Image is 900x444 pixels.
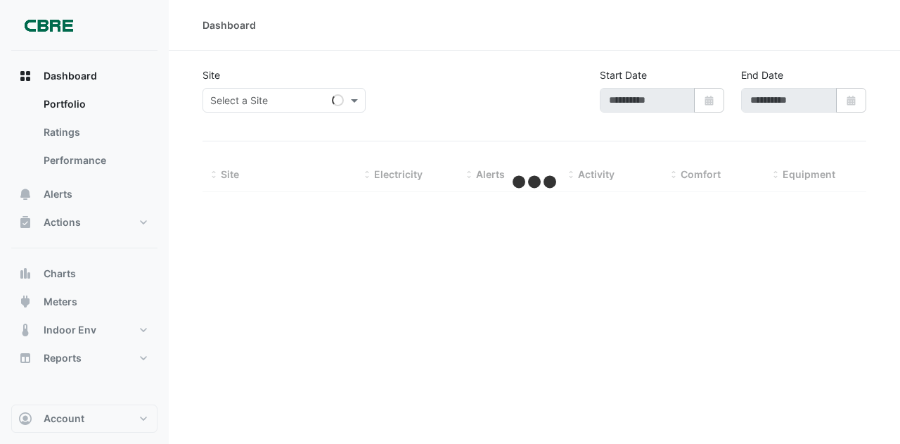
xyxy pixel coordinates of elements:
span: Meters [44,295,77,309]
button: Actions [11,208,157,236]
a: Portfolio [32,90,157,118]
span: Site [221,168,239,180]
app-icon: Reports [18,351,32,365]
span: Comfort [681,168,721,180]
div: Dashboard [11,90,157,180]
span: Alerts [476,168,505,180]
span: Dashboard [44,69,97,83]
button: Alerts [11,180,157,208]
app-icon: Alerts [18,187,32,201]
label: Start Date [600,68,647,82]
span: Reports [44,351,82,365]
span: Alerts [44,187,72,201]
span: Actions [44,215,81,229]
button: Dashboard [11,62,157,90]
button: Reports [11,344,157,372]
app-icon: Meters [18,295,32,309]
label: End Date [741,68,783,82]
app-icon: Actions [18,215,32,229]
span: Account [44,412,84,426]
app-icon: Dashboard [18,69,32,83]
span: Electricity [374,168,423,180]
button: Account [11,405,157,433]
button: Charts [11,260,157,288]
span: Charts [44,267,76,281]
span: Indoor Env [44,323,96,337]
img: Company Logo [17,11,80,39]
label: Site [202,68,220,82]
button: Indoor Env [11,316,157,344]
div: Dashboard [202,18,256,32]
span: Equipment [783,168,835,180]
span: Activity [578,168,615,180]
a: Performance [32,146,157,175]
app-icon: Charts [18,267,32,281]
app-icon: Indoor Env [18,323,32,337]
button: Meters [11,288,157,316]
a: Ratings [32,118,157,146]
